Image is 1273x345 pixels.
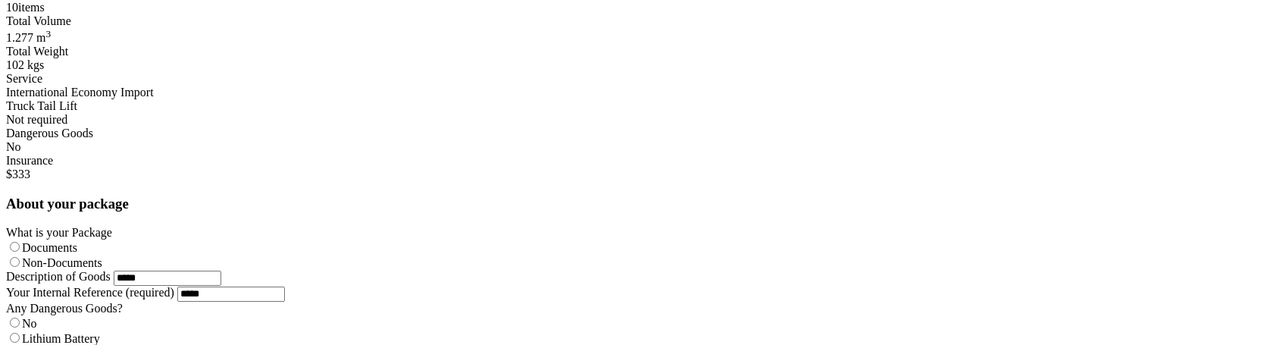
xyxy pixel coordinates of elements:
[6,86,1267,99] div: International Economy Import
[6,317,37,330] label: No
[6,302,123,315] label: Any Dangerous Goods?
[10,257,20,267] input: Non-Documents
[45,28,51,39] sup: 3
[6,31,33,44] span: 1.277
[6,196,1267,212] h3: About your package
[6,241,77,254] label: Documents
[6,72,42,85] label: Service
[6,45,68,58] label: Total Weight
[6,127,93,140] label: Dangerous Goods
[6,332,100,345] label: Lithium Battery
[10,318,20,328] input: No
[6,256,102,269] label: Non-Documents
[6,154,53,167] label: Insurance
[6,1,1267,14] div: items
[6,14,71,27] label: Total Volume
[10,333,20,343] input: Lithium Battery
[27,58,44,71] span: kgs
[6,58,24,71] span: 102
[6,286,174,299] label: Your Internal Reference (required)
[6,99,77,112] label: Truck Tail Lift
[6,226,112,239] label: What is your Package
[6,113,67,126] span: Not required
[36,31,51,44] span: m
[6,140,21,153] span: No
[10,242,20,252] input: Documents
[6,168,30,180] span: $333
[6,1,18,14] span: 10
[6,270,111,283] label: Description of Goods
